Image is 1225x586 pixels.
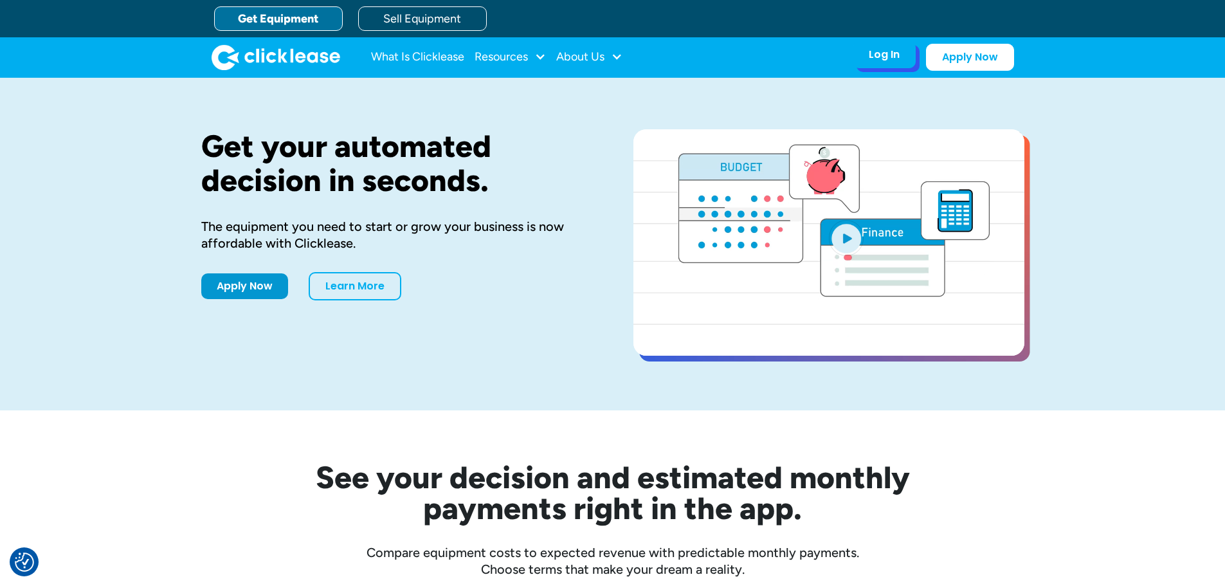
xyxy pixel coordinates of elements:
div: About Us [556,44,622,70]
img: Clicklease logo [212,44,340,70]
a: home [212,44,340,70]
div: Log In [869,48,900,61]
div: Compare equipment costs to expected revenue with predictable monthly payments. Choose terms that ... [201,544,1024,578]
h1: Get your automated decision in seconds. [201,129,592,197]
a: Get Equipment [214,6,343,31]
a: Learn More [309,272,401,300]
a: What Is Clicklease [371,44,464,70]
img: Revisit consent button [15,553,34,572]
div: Resources [475,44,546,70]
a: Apply Now [926,44,1014,71]
a: Apply Now [201,273,288,299]
button: Consent Preferences [15,553,34,572]
a: open lightbox [633,129,1024,356]
img: Blue play button logo on a light blue circular background [829,220,864,256]
a: Sell Equipment [358,6,487,31]
div: The equipment you need to start or grow your business is now affordable with Clicklease. [201,218,592,252]
h2: See your decision and estimated monthly payments right in the app. [253,462,973,524]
